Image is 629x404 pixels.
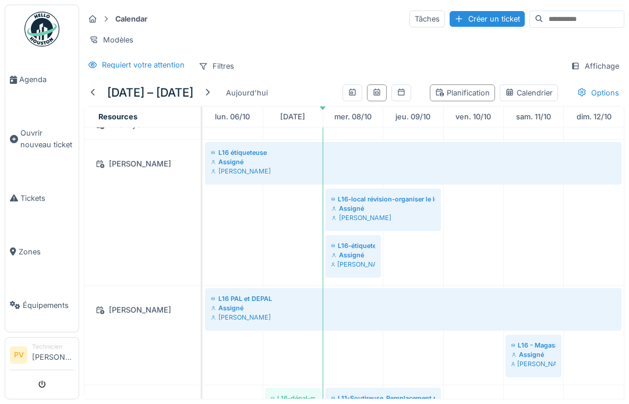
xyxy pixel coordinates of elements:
div: L16 étiqueteuse [211,148,616,157]
li: PV [10,346,27,364]
div: Assigné [211,303,616,313]
h5: [DATE] – [DATE] [107,86,193,100]
a: 7 octobre 2025 [277,109,308,125]
div: [PERSON_NAME] [211,313,616,322]
div: L16-étiqueteuse-fabriquer des protection mécanique en inox pour les fiches Harting des postes 1 e... [331,241,375,250]
a: Équipements [5,278,79,332]
a: 9 octobre 2025 [393,109,433,125]
span: Resources [98,112,137,121]
a: Zones [5,225,79,278]
div: [PERSON_NAME] [331,213,435,222]
div: Tâches [409,10,445,27]
div: Modèles [84,31,139,48]
span: Tickets [20,193,74,204]
span: Zones [19,246,74,257]
li: [PERSON_NAME] [32,342,74,367]
strong: Calendar [111,13,152,24]
div: Calendrier [505,87,553,98]
div: [PERSON_NAME] [331,260,375,269]
div: L16-dépal-modifier vis pour de détection capteur ( voir LAurent L) [271,394,315,403]
div: [PERSON_NAME] [511,359,556,368]
a: Ouvrir nouveau ticket [5,107,79,171]
div: Planification [435,87,490,98]
div: Créer un ticket [450,11,525,27]
div: [PERSON_NAME] [91,157,193,171]
div: Affichage [566,58,624,75]
div: Assigné [331,204,435,213]
div: Filtres [193,58,239,75]
a: 8 octobre 2025 [331,109,374,125]
span: Ouvrir nouveau ticket [20,127,74,150]
a: 12 octobre 2025 [574,109,614,125]
a: 11 octobre 2025 [513,109,554,125]
span: Agenda [19,74,74,85]
div: [PERSON_NAME] [91,303,193,317]
div: Aujourd'hui [221,85,273,101]
div: Assigné [511,350,556,359]
a: 6 octobre 2025 [212,109,253,125]
div: [PERSON_NAME] [211,166,616,176]
div: Options [572,84,624,101]
div: L11-Soutireuse_Remplaçement robinet 75 [331,394,435,403]
img: Badge_color-CXgf-gQk.svg [24,12,59,47]
a: Tickets [5,171,79,225]
span: Équipements [23,300,74,311]
a: Agenda [5,53,79,107]
div: L16-local révision-organiser le local en vu de la révision S44. [331,194,435,204]
div: Requiert votre attention [102,59,185,70]
a: 10 octobre 2025 [453,109,494,125]
a: PV Technicien[PERSON_NAME] [10,342,74,370]
div: L16 - Magasin casiers - chaine [511,341,556,350]
div: Assigné [211,157,616,166]
div: Technicien [32,342,74,351]
div: L16 PAL et DEPAL [211,294,616,303]
div: Assigné [331,250,375,260]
